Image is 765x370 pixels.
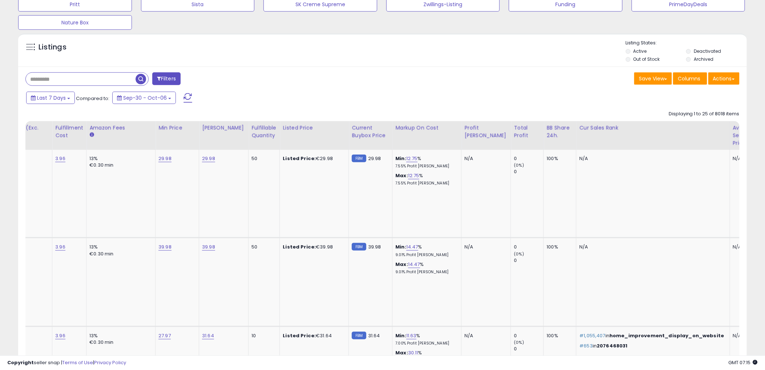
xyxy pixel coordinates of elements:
[395,333,456,346] div: %
[579,342,593,349] span: #653
[368,155,381,162] span: 29.98
[55,124,83,139] div: Fulfillment Cost
[283,155,343,162] div: €29.98
[395,332,406,339] b: Min:
[89,124,152,132] div: Amazon Fees
[89,333,150,339] div: 13%
[392,121,462,150] th: The percentage added to the cost of goods (COGS) that forms the calculator for Min & Max prices.
[283,124,346,132] div: Listed Price
[7,359,126,366] div: seller snap | |
[406,332,416,339] a: 11.63
[733,333,757,339] div: N/A
[37,94,66,102] span: Last 7 Days
[694,56,713,62] label: Archived
[158,124,196,132] div: Min Price
[708,72,740,85] button: Actions
[395,243,406,250] b: Min:
[547,333,571,339] div: 100%
[352,124,389,139] div: Current Buybox Price
[395,252,456,258] p: 9.01% Profit [PERSON_NAME]
[395,270,456,275] p: 9.01% Profit [PERSON_NAME]
[283,333,343,339] div: €31.64
[283,243,316,250] b: Listed Price:
[395,172,456,186] div: %
[251,333,274,339] div: 10
[626,40,747,47] p: Listing States:
[283,244,343,250] div: €39.98
[547,124,573,139] div: BB Share 24h.
[395,172,408,179] b: Max:
[12,124,49,139] div: Cost (Exc. VAT)
[112,92,176,104] button: Sep-30 - Oct-06
[514,251,524,257] small: (0%)
[514,257,543,264] div: 0
[514,346,543,352] div: 0
[202,243,215,251] a: 39.98
[547,155,571,162] div: 100%
[579,343,724,349] p: in
[55,332,65,339] a: 3.96
[89,339,150,346] div: €0.30 min
[579,155,724,162] div: N/A
[368,243,381,250] span: 39.98
[395,244,456,257] div: %
[514,333,543,339] div: 0
[464,124,508,139] div: Profit [PERSON_NAME]
[733,124,760,147] div: Avg Selling Price
[694,48,721,54] label: Deactivated
[408,172,419,179] a: 12.75
[352,332,366,339] small: FBM
[514,244,543,250] div: 0
[408,261,420,268] a: 14.47
[55,243,65,251] a: 3.96
[464,244,505,250] div: N/A
[89,162,150,168] div: €0.30 min
[514,124,540,139] div: Total Profit
[152,72,181,85] button: Filters
[579,244,724,250] div: N/A
[514,339,524,345] small: (0%)
[634,72,672,85] button: Save View
[158,243,172,251] a: 39.98
[464,155,505,162] div: N/A
[39,42,67,52] h5: Listings
[352,155,366,162] small: FBM
[514,155,543,162] div: 0
[158,332,171,339] a: 27.97
[579,124,726,132] div: Cur Sales Rank
[94,359,126,366] a: Privacy Policy
[406,155,418,162] a: 12.75
[729,359,758,366] span: 2025-10-14 07:15 GMT
[406,243,418,251] a: 14.47
[202,155,215,162] a: 29.98
[395,155,456,169] div: %
[26,92,75,104] button: Last 7 Days
[547,244,571,250] div: 100%
[579,332,605,339] span: #1,055,407
[202,332,214,339] a: 31.64
[733,155,757,162] div: N/A
[395,181,456,186] p: 7.55% Profit [PERSON_NAME]
[18,15,132,30] button: Nature Box
[395,341,456,346] p: 7.00% Profit [PERSON_NAME]
[678,75,701,82] span: Columns
[514,162,524,168] small: (0%)
[55,155,65,162] a: 3.96
[609,332,724,339] span: home_improvement_display_on_website
[395,261,456,275] div: %
[514,168,543,175] div: 0
[202,124,245,132] div: [PERSON_NAME]
[395,261,408,268] b: Max:
[464,333,505,339] div: N/A
[89,155,150,162] div: 13%
[368,332,380,339] span: 31.64
[352,243,366,251] small: FBM
[673,72,707,85] button: Columns
[395,155,406,162] b: Min:
[251,124,277,139] div: Fulfillable Quantity
[158,155,172,162] a: 29.98
[633,48,647,54] label: Active
[395,164,456,169] p: 7.55% Profit [PERSON_NAME]
[89,132,94,138] small: Amazon Fees.
[395,124,458,132] div: Markup on Cost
